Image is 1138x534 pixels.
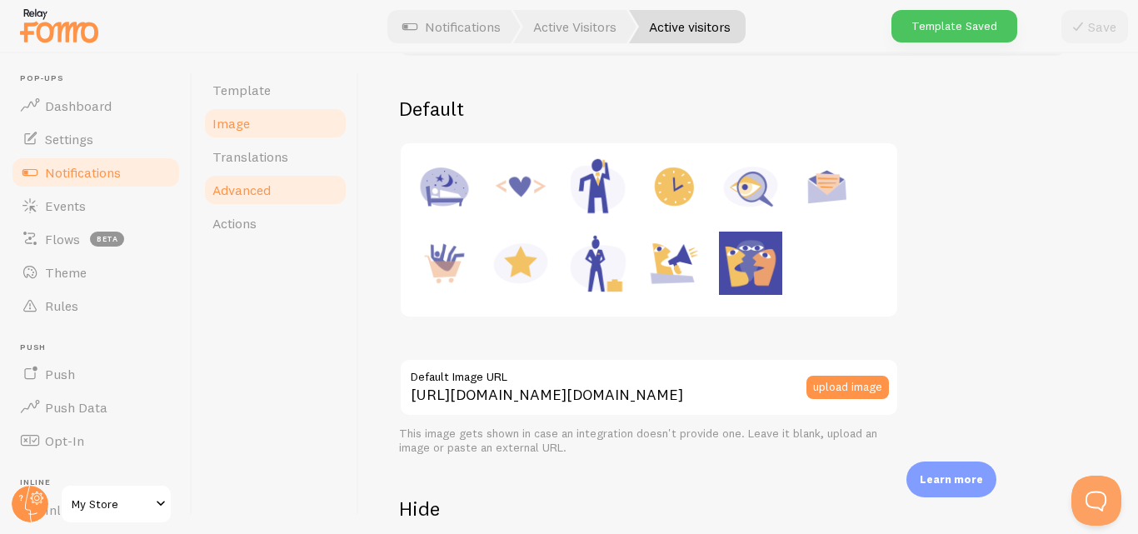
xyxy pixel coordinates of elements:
a: Translations [202,140,348,173]
img: Shoutout [642,232,706,295]
span: Push [45,366,75,382]
span: Actions [212,215,257,232]
h2: Hide [399,496,899,522]
button: upload image [806,376,889,399]
a: Theme [10,256,182,289]
span: Pop-ups [20,73,182,84]
p: Learn more [920,472,983,487]
span: Theme [45,264,87,281]
a: Advanced [202,173,348,207]
img: Purchase [412,232,476,295]
span: Translations [212,148,288,165]
span: Inline [20,477,182,488]
span: Settings [45,131,93,147]
span: Notifications [45,164,121,181]
span: Rules [45,297,78,314]
a: Image [202,107,348,140]
div: Learn more [906,462,996,497]
a: Opt-In [10,424,182,457]
img: Custom [719,232,782,295]
a: Notifications [10,156,182,189]
img: Appointment [642,155,706,218]
iframe: Help Scout Beacon - Open [1071,476,1121,526]
a: Push [10,357,182,391]
div: This image gets shown in case an integration doesn't provide one. Leave it blank, upload an image... [399,427,899,456]
a: Settings [10,122,182,156]
a: Dashboard [10,89,182,122]
img: Female Executive [566,232,629,295]
a: Rules [10,289,182,322]
span: Image [212,115,250,132]
a: Events [10,189,182,222]
span: beta [90,232,124,247]
span: Push Data [45,399,107,416]
span: Push [20,342,182,353]
img: Code [489,155,552,218]
a: Actions [202,207,348,240]
img: Male Executive [566,155,629,218]
span: My Store [72,494,151,514]
h2: Default [399,96,1098,122]
span: Flows [45,231,80,247]
span: Opt-In [45,432,84,449]
span: Dashboard [45,97,112,114]
img: Accommodation [412,155,476,218]
a: Flows beta [10,222,182,256]
label: Default Image URL [399,358,899,387]
img: Inquiry [719,155,782,218]
span: Advanced [212,182,271,198]
span: Events [45,197,86,214]
a: My Store [60,484,172,524]
img: fomo-relay-logo-orange.svg [17,4,101,47]
img: Newsletter [796,155,859,218]
div: Template Saved [891,10,1017,42]
a: Push Data [10,391,182,424]
a: Template [202,73,348,107]
img: Rating [489,232,552,295]
span: Template [212,82,271,98]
